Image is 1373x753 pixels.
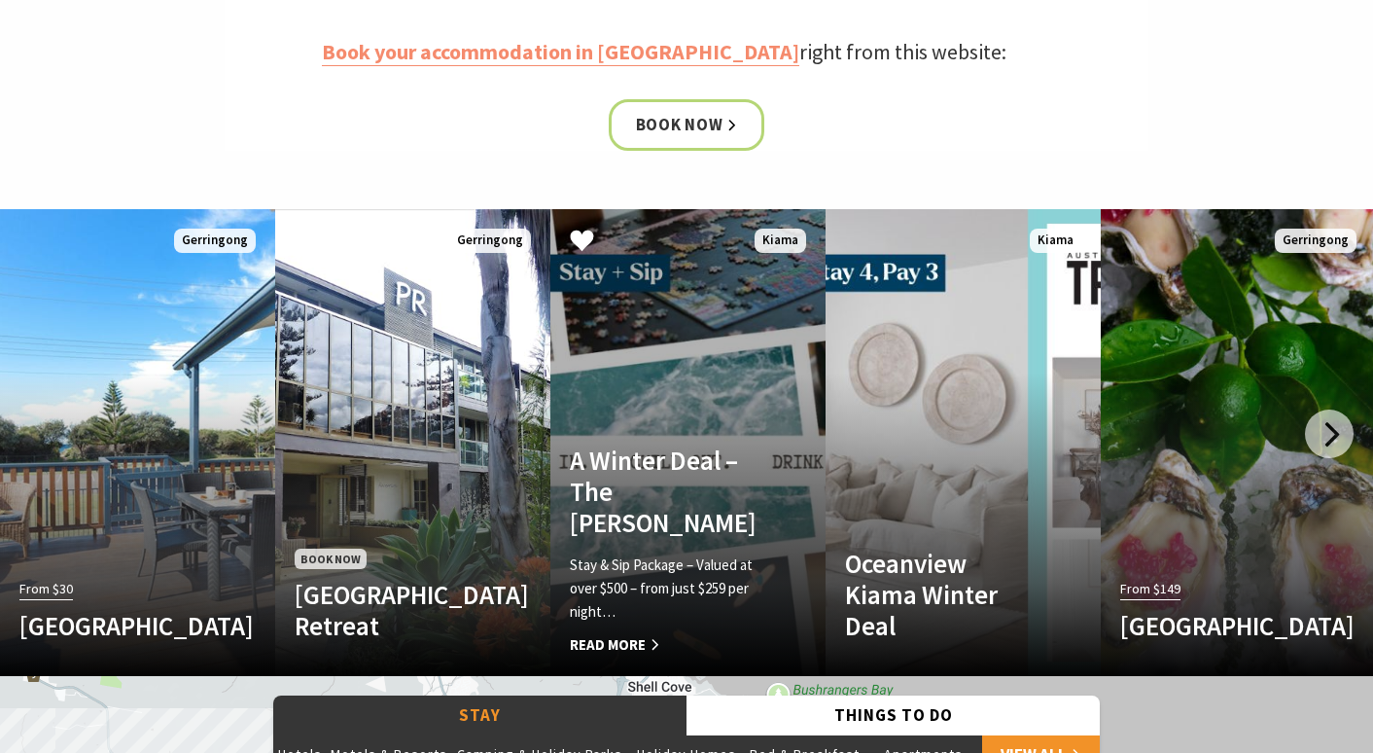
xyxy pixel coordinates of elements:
span: Gerringong [449,229,531,253]
button: Things To Do [686,696,1100,735]
h4: [GEOGRAPHIC_DATA] Retreat [295,579,490,642]
button: Click to Favourite A Winter Deal – The Sebel Kiama [550,209,614,275]
a: Book your accommodation in [GEOGRAPHIC_DATA] [322,38,799,66]
span: Kiama [1030,229,1081,253]
a: Another Image Used Oceanview Kiama Winter Deal Kiama [826,209,1101,676]
span: Read More [570,633,765,657]
button: Stay [273,696,686,735]
span: Gerringong [1275,229,1356,253]
a: Book Now [GEOGRAPHIC_DATA] Retreat Gerringong [275,209,550,676]
a: Book now [609,99,765,151]
p: Stay & Sip Package – Valued at over $500 – from just $259 per night… [570,554,765,624]
span: Book Now [295,549,367,569]
span: From $149 [1120,578,1180,600]
h4: Oceanview Kiama Winter Deal [845,548,1040,642]
h4: [GEOGRAPHIC_DATA] [19,610,215,641]
h4: A Winter Deal – The [PERSON_NAME] [570,445,765,539]
h4: [GEOGRAPHIC_DATA] [1120,610,1316,641]
span: Kiama [755,229,806,253]
a: Another Image Used A Winter Deal – The [PERSON_NAME] Stay & Sip Package – Valued at over $500 – f... [550,209,826,676]
p: right from this website: [322,35,1051,69]
span: Gerringong [174,229,256,253]
span: From $30 [19,578,73,600]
